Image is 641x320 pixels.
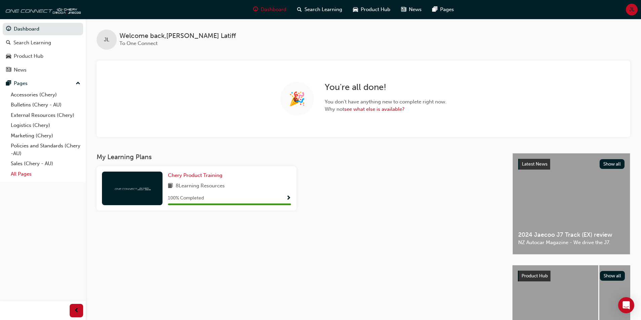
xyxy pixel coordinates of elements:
a: Product HubShow all [518,271,625,281]
button: Show all [600,159,625,169]
button: DashboardSearch LearningProduct HubNews [3,21,83,77]
a: External Resources (Chery) [8,110,83,121]
a: Dashboard [3,23,83,35]
img: oneconnect [3,3,81,16]
span: Why not [325,105,447,113]
span: book-icon [168,182,173,190]
span: car-icon [6,53,11,59]
span: Show Progress [286,195,291,201]
a: Logistics (Chery) [8,120,83,131]
div: News [14,66,27,74]
span: news-icon [6,67,11,73]
span: search-icon [6,40,11,46]
button: Show Progress [286,194,291,202]
h3: My Learning Plans [97,153,502,161]
img: oneconnect [114,185,151,191]
button: JL [626,4,638,15]
a: Policies and Standards (Chery -AU) [8,141,83,158]
div: Pages [14,80,28,87]
span: Search Learning [305,6,342,13]
span: To One Connect [119,40,157,46]
span: Welcome back , [PERSON_NAME] Latiff [119,32,236,40]
span: JL [629,6,635,13]
span: 100 % Completed [168,194,204,202]
span: prev-icon [74,307,79,315]
span: Chery Product Training [168,172,222,178]
div: Product Hub [14,52,43,60]
span: up-icon [76,79,80,88]
span: 2024 Jaecoo J7 Track (EX) review [518,231,625,239]
span: pages-icon [6,81,11,87]
a: Search Learning [3,37,83,49]
span: news-icon [401,5,406,14]
span: 🎉 [289,95,306,103]
span: News [409,6,422,13]
a: guage-iconDashboard [248,3,292,16]
a: All Pages [8,169,83,179]
a: news-iconNews [396,3,427,16]
button: Pages [3,77,83,90]
span: guage-icon [6,26,11,32]
span: car-icon [353,5,358,14]
a: Chery Product Training [168,172,225,179]
a: Latest NewsShow all2024 Jaecoo J7 Track (EX) reviewNZ Autocar Magazine - We drive the J7. [512,153,630,255]
span: NZ Autocar Magazine - We drive the J7. [518,239,625,246]
span: 8 Learning Resources [176,182,225,190]
span: guage-icon [253,5,258,14]
a: Sales (Chery - AU) [8,158,83,169]
a: car-iconProduct Hub [348,3,396,16]
span: Product Hub [361,6,390,13]
a: Latest NewsShow all [518,159,625,170]
a: Product Hub [3,50,83,62]
span: Dashboard [261,6,286,13]
span: Pages [440,6,454,13]
a: pages-iconPages [427,3,459,16]
span: pages-icon [432,5,437,14]
a: News [3,64,83,76]
a: Accessories (Chery) [8,90,83,100]
span: Latest News [522,161,547,167]
a: Bulletins (Chery - AU) [8,100,83,110]
span: You don ' t have anything new to complete right now. [325,98,447,106]
a: search-iconSearch Learning [292,3,348,16]
a: Marketing (Chery) [8,131,83,141]
div: Search Learning [13,39,51,47]
span: JL [104,36,109,44]
a: see what else is available? [344,106,404,112]
span: search-icon [297,5,302,14]
div: Open Intercom Messenger [618,297,634,313]
span: Product Hub [522,273,548,279]
h2: You ' re all done! [325,82,447,93]
button: Show all [600,271,625,281]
